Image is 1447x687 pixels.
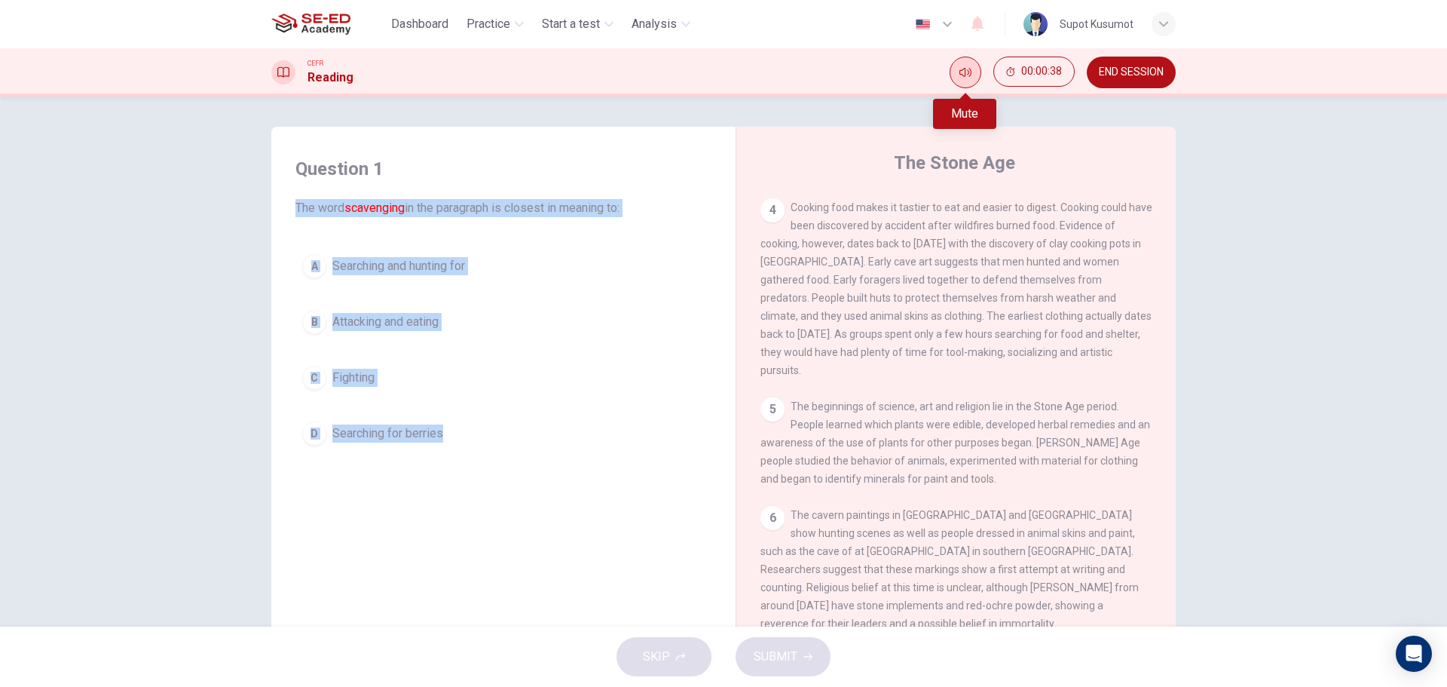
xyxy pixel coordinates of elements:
span: Attacking and eating [332,313,439,331]
div: B [302,310,326,334]
button: Start a test [536,11,619,38]
span: CEFR [307,58,323,69]
button: ASearching and hunting for [295,247,711,285]
h4: Question 1 [295,157,711,181]
span: 00:00:38 [1021,66,1062,78]
img: SE-ED Academy logo [271,9,350,39]
span: The word in the paragraph is closest in meaning to: [295,199,711,217]
span: Cooking food makes it tastier to eat and easier to digest. Cooking could have been discovered by ... [760,201,1152,376]
span: Searching and hunting for [332,257,465,275]
span: Fighting [332,369,375,387]
h1: Reading [307,69,353,87]
div: Mute [933,99,996,129]
div: A [302,254,326,278]
button: BAttacking and eating [295,303,711,341]
span: Analysis [632,15,677,33]
span: END SESSION [1099,66,1164,78]
div: Mute [950,57,981,88]
button: Dashboard [385,11,454,38]
button: CFighting [295,359,711,397]
span: Start a test [542,15,600,33]
a: SE-ED Academy logo [271,9,385,39]
div: Hide [993,57,1075,88]
img: Profile picture [1023,12,1048,36]
div: 5 [760,397,785,422]
span: Dashboard [391,15,448,33]
div: C [302,366,326,390]
span: Practice [467,15,510,33]
div: D [302,422,326,446]
button: 00:00:38 [993,57,1075,87]
div: 4 [760,198,785,222]
span: The beginnings of science, art and religion lie in the Stone Age period. People learned which pla... [760,400,1150,485]
span: Searching for berries [332,425,443,443]
h4: The Stone Age [894,151,1015,175]
span: The cavern paintings in [GEOGRAPHIC_DATA] and [GEOGRAPHIC_DATA] show hunting scenes as well as pe... [760,509,1139,630]
div: Open Intercom Messenger [1396,636,1432,672]
font: scavenging [344,201,405,215]
button: DSearching for berries [295,415,711,452]
div: 6 [760,506,785,530]
button: Analysis [626,11,696,38]
button: END SESSION [1087,57,1176,88]
button: Practice [460,11,530,38]
div: Supot Kusumot [1060,15,1133,33]
img: en [913,19,932,30]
